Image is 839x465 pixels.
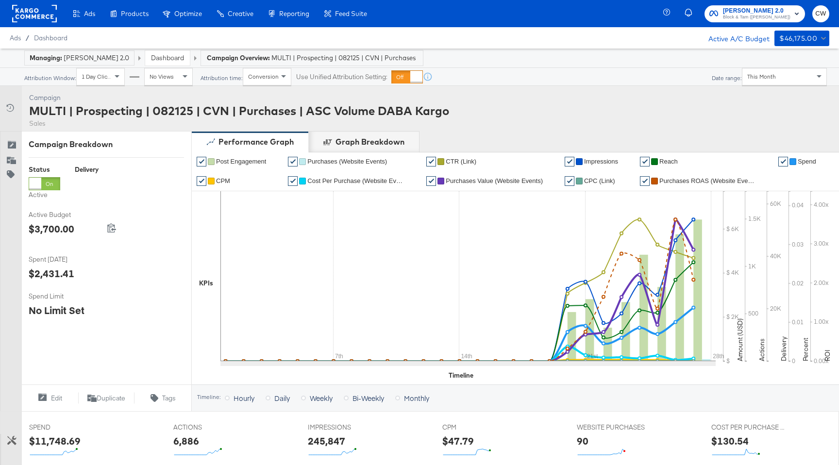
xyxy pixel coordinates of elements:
[446,158,476,165] span: CTR (Link)
[757,338,766,361] text: Actions
[352,393,384,403] span: Bi-Weekly
[698,31,770,45] div: Active A/C Budget
[29,190,60,199] label: Active
[271,53,417,63] span: MULTI | Prospecting | 082125 | CVN | Purchases | ASC Volume DABA Kargo
[29,255,101,264] span: Spent [DATE]
[426,157,436,166] a: ✔
[173,423,246,432] span: ACTIONS
[310,393,333,403] span: Weekly
[274,393,290,403] span: Daily
[279,10,309,17] span: Reporting
[335,10,367,17] span: Feed Suite
[823,349,832,361] text: ROI
[199,279,213,288] div: KPIs
[207,54,270,62] strong: Campaign Overview:
[21,34,34,42] span: /
[336,136,404,148] div: Graph Breakdown
[228,10,253,17] span: Creative
[565,157,574,166] a: ✔
[308,423,381,432] span: IMPRESSIONS
[234,393,254,403] span: Hourly
[29,303,84,317] div: No Limit Set
[640,157,650,166] a: ✔
[747,73,776,80] span: This Month
[705,5,805,22] button: [PERSON_NAME] 2.0Block & Tam ([PERSON_NAME])
[200,75,243,82] div: Attribution time:
[798,158,816,165] span: Spend
[307,158,387,165] span: Purchases (Website Events)
[78,392,135,404] button: Duplicate
[216,177,230,184] span: CPM
[723,6,790,16] span: [PERSON_NAME] 2.0
[30,54,62,62] strong: Managing:
[151,53,184,62] a: Dashboard
[779,336,788,361] text: Delivery
[442,423,515,432] span: CPM
[21,392,78,404] button: Edit
[288,157,298,166] a: ✔
[774,31,829,46] button: $46,175.00
[29,165,60,174] div: Status
[51,394,62,403] span: Edit
[308,434,345,448] div: 245,847
[29,102,449,119] div: MULTI | Prospecting | 082125 | CVN | Purchases | ASC Volume DABA Kargo
[584,177,615,184] span: CPC (Link)
[779,33,817,45] div: $46,175.00
[121,10,149,17] span: Products
[173,434,199,448] div: 6,886
[248,73,279,80] span: Conversion
[816,8,825,19] span: CW
[711,423,784,432] span: COST PER PURCHASE (WEBSITE EVENTS)
[288,176,298,186] a: ✔
[711,75,742,82] div: Date range:
[30,53,129,63] div: [PERSON_NAME] 2.0
[218,136,294,148] div: Performance Graph
[82,73,113,80] span: 1 Day Clicks
[584,158,618,165] span: Impressions
[162,394,176,403] span: Tags
[34,34,67,42] a: Dashboard
[577,423,650,432] span: WEBSITE PURCHASES
[197,157,206,166] a: ✔
[307,177,404,184] span: Cost Per Purchase (Website Events)
[197,176,206,186] a: ✔
[29,139,184,150] div: Campaign Breakdown
[778,157,788,166] a: ✔
[577,434,588,448] div: 90
[404,393,429,403] span: Monthly
[812,5,829,22] button: CW
[723,14,790,21] span: Block & Tam ([PERSON_NAME])
[216,158,266,165] span: Post Engagement
[84,10,95,17] span: Ads
[29,434,81,448] div: $11,748.69
[296,72,387,82] label: Use Unified Attribution Setting:
[29,292,101,301] span: Spend Limit
[659,158,678,165] span: Reach
[711,434,749,448] div: $130.54
[150,73,174,80] span: No Views
[446,177,543,184] span: Purchases Value (Website Events)
[736,318,744,361] text: Amount (USD)
[565,176,574,186] a: ✔
[134,392,191,404] button: Tags
[10,34,21,42] span: Ads
[29,93,449,102] div: Campaign
[29,119,449,128] div: Sales
[29,222,74,236] div: $3,700.00
[29,266,74,281] div: $2,431.41
[174,10,202,17] span: Optimize
[449,371,473,380] div: Timeline
[197,394,221,400] div: Timeline:
[97,394,125,403] span: Duplicate
[640,176,650,186] a: ✔
[24,75,76,82] div: Attribution Window:
[75,165,99,174] div: Delivery
[659,177,756,184] span: Purchases ROAS (Website Events)
[29,210,101,219] span: Active Budget
[29,423,102,432] span: SPEND
[442,434,474,448] div: $47.79
[801,338,810,361] text: Percent
[426,176,436,186] a: ✔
